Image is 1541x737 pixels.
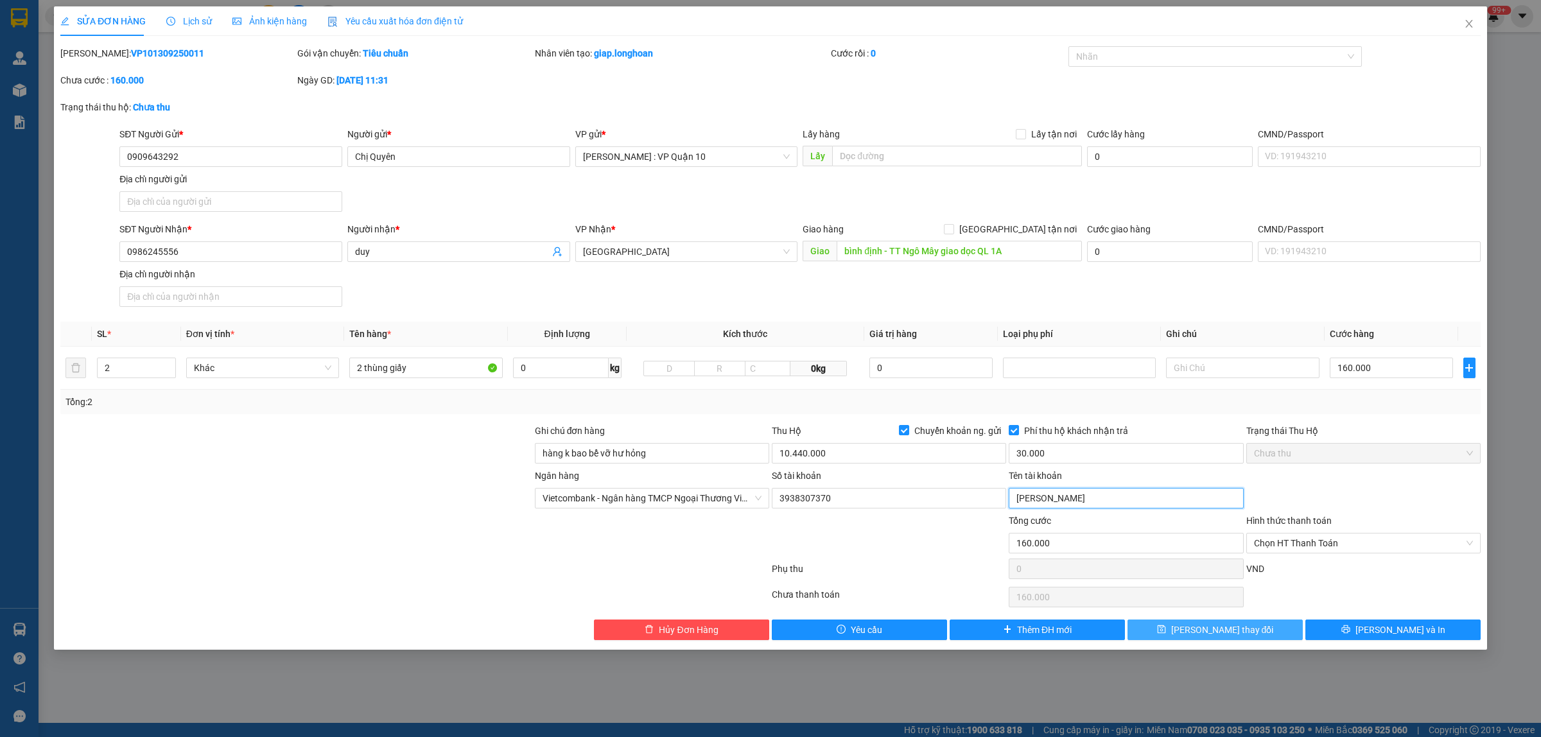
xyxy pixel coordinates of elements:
[60,46,295,60] div: [PERSON_NAME]:
[1127,620,1303,640] button: save[PERSON_NAME] thay đổi
[1009,516,1051,526] span: Tổng cước
[772,426,801,436] span: Thu Hộ
[166,17,175,26] span: clock-circle
[645,625,654,635] span: delete
[1451,6,1487,42] button: Close
[65,395,595,409] div: Tổng: 2
[954,222,1082,236] span: [GEOGRAPHIC_DATA] tận nơi
[1017,623,1072,637] span: Thêm ĐH mới
[770,587,1007,610] div: Chưa thanh toán
[297,46,532,60] div: Gói vận chuyển:
[101,44,256,67] span: CÔNG TY TNHH CHUYỂN PHÁT NHANH BẢO AN
[349,358,502,378] input: VD: Bàn, Ghế
[60,16,146,26] span: SỬA ĐƠN HÀNG
[831,46,1065,60] div: Cước rồi :
[1258,127,1481,141] div: CMND/Passport
[575,127,798,141] div: VP gửi
[803,146,832,166] span: Lấy
[575,224,611,234] span: VP Nhận
[347,222,570,236] div: Người nhận
[837,241,1082,261] input: Dọc đường
[1009,488,1243,508] input: Tên tài khoản
[110,75,144,85] b: 160.000
[772,488,1006,508] input: Số tài khoản
[832,146,1082,166] input: Dọc đường
[166,16,212,26] span: Lịch sử
[694,361,745,376] input: R
[194,358,331,377] span: Khác
[1019,424,1133,438] span: Phí thu hộ khách nhận trả
[1157,625,1166,635] span: save
[1330,329,1374,339] span: Cước hàng
[1171,623,1274,637] span: [PERSON_NAME] thay đổi
[1355,623,1445,637] span: [PERSON_NAME] và In
[349,329,391,339] span: Tên hàng
[544,329,590,339] span: Định lượng
[1026,127,1082,141] span: Lấy tận nơi
[119,222,342,236] div: SĐT Người Nhận
[1246,424,1481,438] div: Trạng thái Thu Hộ
[609,358,622,378] span: kg
[1161,322,1324,347] th: Ghi chú
[97,329,107,339] span: SL
[552,247,562,257] span: user-add
[1464,19,1474,29] span: close
[535,426,605,436] label: Ghi chú đơn hàng
[35,44,68,55] strong: CSKH:
[871,48,876,58] b: 0
[119,127,342,141] div: SĐT Người Gửi
[119,172,342,186] div: Địa chỉ người gửi
[363,48,408,58] b: Tiêu chuẩn
[119,191,342,212] input: Địa chỉ của người gửi
[594,48,653,58] b: giap.longhoan
[772,620,947,640] button: exclamation-circleYêu cầu
[327,17,338,27] img: icon
[851,623,882,637] span: Yêu cầu
[535,471,579,481] label: Ngân hàng
[327,16,463,26] span: Yêu cầu xuất hóa đơn điện tử
[790,361,847,376] span: 0kg
[347,127,570,141] div: Người gửi
[1464,363,1475,373] span: plus
[909,424,1006,438] span: Chuyển khoản ng. gửi
[583,242,790,261] span: Bình Định
[86,26,264,39] span: Ngày in phiếu: 10:31 ngày
[998,322,1161,347] th: Loại phụ phí
[1087,129,1145,139] label: Cước lấy hàng
[60,73,295,87] div: Chưa cước :
[119,267,342,281] div: Địa chỉ người nhận
[1087,224,1151,234] label: Cước giao hàng
[1305,620,1481,640] button: printer[PERSON_NAME] và In
[1166,358,1319,378] input: Ghi Chú
[1246,516,1332,526] label: Hình thức thanh toán
[803,241,837,261] span: Giao
[5,44,98,66] span: [PHONE_NUMBER]
[133,102,170,112] b: Chưa thu
[803,129,840,139] span: Lấy hàng
[543,489,762,508] span: Vietcombank - Ngân hàng TMCP Ngoại Thương Việt Nam
[745,361,791,376] input: C
[65,358,86,378] button: delete
[1341,625,1350,635] span: printer
[643,361,695,376] input: D
[232,17,241,26] span: picture
[91,6,259,23] strong: PHIẾU DÁN LÊN HÀNG
[535,46,829,60] div: Nhân viên tạo:
[60,17,69,26] span: edit
[583,147,790,166] span: Hồ Chí Minh : VP Quận 10
[723,329,767,339] span: Kích thước
[1463,358,1476,378] button: plus
[772,471,821,481] label: Số tài khoản
[1254,533,1473,553] span: Chọn HT Thanh Toán
[950,620,1125,640] button: plusThêm ĐH mới
[186,329,234,339] span: Đơn vị tính
[232,16,307,26] span: Ảnh kiện hàng
[837,625,846,635] span: exclamation-circle
[1254,444,1473,463] span: Chưa thu
[60,100,354,114] div: Trạng thái thu hộ:
[1009,471,1062,481] label: Tên tài khoản
[770,562,1007,584] div: Phụ thu
[869,329,917,339] span: Giá trị hàng
[336,75,388,85] b: [DATE] 11:31
[1087,146,1253,167] input: Cước lấy hàng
